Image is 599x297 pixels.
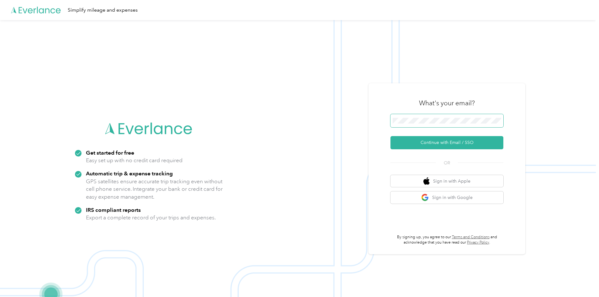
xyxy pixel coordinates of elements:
[390,136,503,149] button: Continue with Email / SSO
[86,206,141,213] strong: IRS compliant reports
[86,149,134,156] strong: Get started for free
[390,234,503,245] p: By signing up, you agree to our and acknowledge that you have read our .
[86,157,183,164] p: Easy set up with no credit card required
[467,240,489,245] a: Privacy Policy
[421,194,429,201] img: google logo
[86,214,216,222] p: Export a complete record of your trips and expenses.
[423,177,430,185] img: apple logo
[436,160,458,166] span: OR
[86,170,173,177] strong: Automatic trip & expense tracking
[86,178,223,201] p: GPS satellites ensure accurate trip tracking even without cell phone service. Integrate your bank...
[452,235,490,239] a: Terms and Conditions
[68,6,138,14] div: Simplify mileage and expenses
[390,175,503,187] button: apple logoSign in with Apple
[419,99,475,107] h3: What's your email?
[390,191,503,204] button: google logoSign in with Google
